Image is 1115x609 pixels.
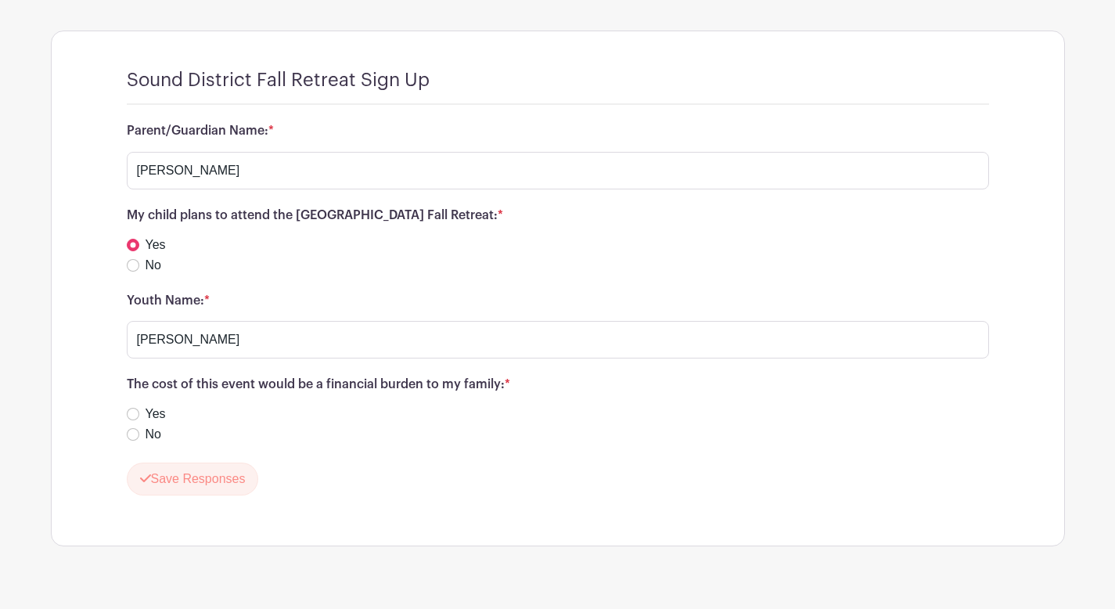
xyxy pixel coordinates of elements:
h6: The cost of this event would be a financial burden to my family: [127,377,989,392]
label: No [146,425,161,444]
button: Save Responses [127,463,259,495]
input: Type your answer [127,321,989,359]
h6: Youth Name: [127,294,989,308]
label: No [146,256,161,275]
h6: Parent/Guardian Name: [127,124,989,139]
label: Yes [146,236,166,254]
label: Yes [146,405,166,423]
h6: My child plans to attend the [GEOGRAPHIC_DATA] Fall Retreat: [127,208,989,223]
h4: Sound District Fall Retreat Sign Up [127,69,430,92]
input: Type your answer [127,152,989,189]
